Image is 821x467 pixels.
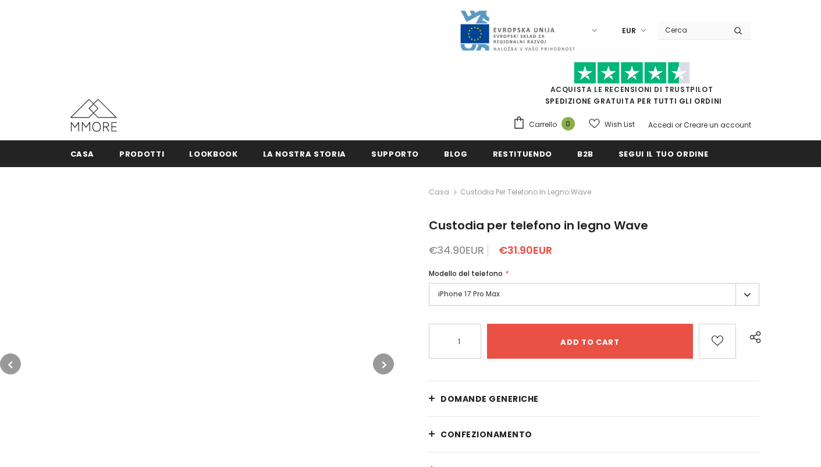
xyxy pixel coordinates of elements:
img: Fidati di Pilot Stars [574,62,690,84]
a: Carrello 0 [513,116,581,133]
span: 0 [561,117,575,130]
a: Accedi [648,120,673,130]
span: EUR [622,25,636,37]
a: Javni Razpis [459,25,575,35]
span: supporto [371,148,419,160]
span: Domande generiche [440,393,539,405]
label: iPhone 17 Pro Max [429,283,759,306]
input: Add to cart [487,324,692,359]
a: Restituendo [493,140,552,167]
span: Carrello [529,119,557,130]
span: Lookbook [189,148,237,160]
span: Custodia per telefono in legno Wave [429,217,648,233]
span: Wish List [605,119,635,130]
span: CONFEZIONAMENTO [440,429,532,440]
a: Domande generiche [429,381,759,416]
a: CONFEZIONAMENTO [429,417,759,452]
a: Prodotti [119,140,164,167]
img: Javni Razpis [459,9,575,52]
span: Prodotti [119,148,164,160]
a: La nostra storia [263,140,346,167]
a: supporto [371,140,419,167]
a: Segui il tuo ordine [619,140,708,167]
a: Lookbook [189,140,237,167]
span: La nostra storia [263,148,346,160]
span: Casa [70,148,95,160]
span: B2B [577,148,593,160]
a: Casa [70,140,95,167]
span: Blog [444,148,468,160]
span: SPEDIZIONE GRATUITA PER TUTTI GLI ORDINI [513,67,751,106]
span: Custodia per telefono in legno Wave [460,185,591,199]
a: Creare un account [684,120,751,130]
span: Restituendo [493,148,552,160]
span: or [675,120,682,130]
a: B2B [577,140,593,167]
a: Wish List [589,114,635,135]
span: Modello del telefono [429,268,503,278]
a: Casa [429,185,449,199]
span: €34.90EUR [429,243,484,257]
a: Blog [444,140,468,167]
span: €31.90EUR [499,243,552,257]
img: Casi MMORE [70,99,117,132]
a: Acquista le recensioni di TrustPilot [550,84,713,94]
input: Search Site [658,22,725,38]
span: Segui il tuo ordine [619,148,708,160]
